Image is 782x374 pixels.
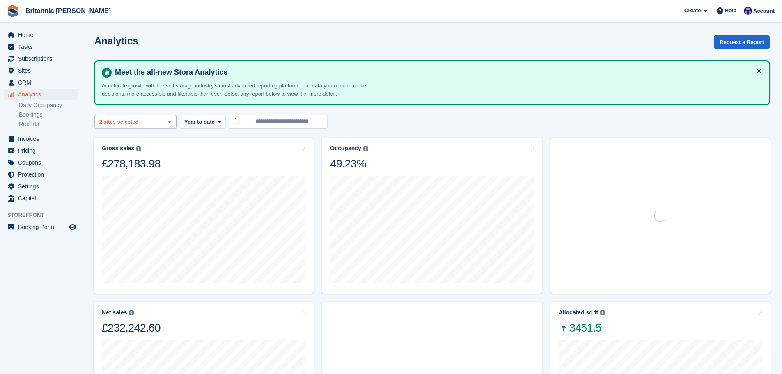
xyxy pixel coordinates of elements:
[4,169,78,180] a: menu
[18,133,67,145] span: Invoices
[4,53,78,64] a: menu
[4,29,78,41] a: menu
[184,118,215,126] span: Year to date
[19,111,78,119] a: Bookings
[18,29,67,41] span: Home
[102,309,127,316] div: Net sales
[19,120,78,128] a: Reports
[102,321,161,335] div: £232,242.60
[18,157,67,168] span: Coupons
[559,309,598,316] div: Allocated sq ft
[559,321,605,335] span: 3451.5
[4,65,78,76] a: menu
[18,169,67,180] span: Protection
[102,82,389,98] p: Accelerate growth with the self storage industry's most advanced reporting platform. The data you...
[18,41,67,53] span: Tasks
[18,77,67,88] span: CRM
[330,157,368,171] div: 49.23%
[684,7,701,15] span: Create
[112,68,762,77] h4: Meet the all-new Stora Analytics
[98,118,142,126] div: 2 sites selected
[4,145,78,156] a: menu
[4,89,78,100] a: menu
[4,77,78,88] a: menu
[4,41,78,53] a: menu
[753,7,775,15] span: Account
[94,35,138,46] h2: Analytics
[18,145,67,156] span: Pricing
[330,145,361,152] div: Occupancy
[4,193,78,204] a: menu
[22,4,114,18] a: Britannia [PERSON_NAME]
[136,146,141,151] img: icon-info-grey-7440780725fd019a000dd9b08b2336e03edf1995a4989e88bcd33f0948082b44.svg
[18,181,67,192] span: Settings
[18,193,67,204] span: Capital
[600,310,605,315] img: icon-info-grey-7440780725fd019a000dd9b08b2336e03edf1995a4989e88bcd33f0948082b44.svg
[725,7,736,15] span: Help
[180,115,225,128] button: Year to date
[18,65,67,76] span: Sites
[68,222,78,232] a: Preview store
[18,221,67,233] span: Booking Portal
[19,101,78,109] a: Daily Occupancy
[102,145,134,152] div: Gross sales
[4,133,78,145] a: menu
[102,157,161,171] div: £278,183.98
[363,146,368,151] img: icon-info-grey-7440780725fd019a000dd9b08b2336e03edf1995a4989e88bcd33f0948082b44.svg
[714,35,770,49] button: Request a Report
[18,89,67,100] span: Analytics
[744,7,752,15] img: Becca Clark
[18,53,67,64] span: Subscriptions
[4,157,78,168] a: menu
[7,5,19,17] img: stora-icon-8386f47178a22dfd0bd8f6a31ec36ba5ce8667c1dd55bd0f319d3a0aa187defe.svg
[129,310,134,315] img: icon-info-grey-7440780725fd019a000dd9b08b2336e03edf1995a4989e88bcd33f0948082b44.svg
[7,211,82,219] span: Storefront
[4,181,78,192] a: menu
[4,221,78,233] a: menu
